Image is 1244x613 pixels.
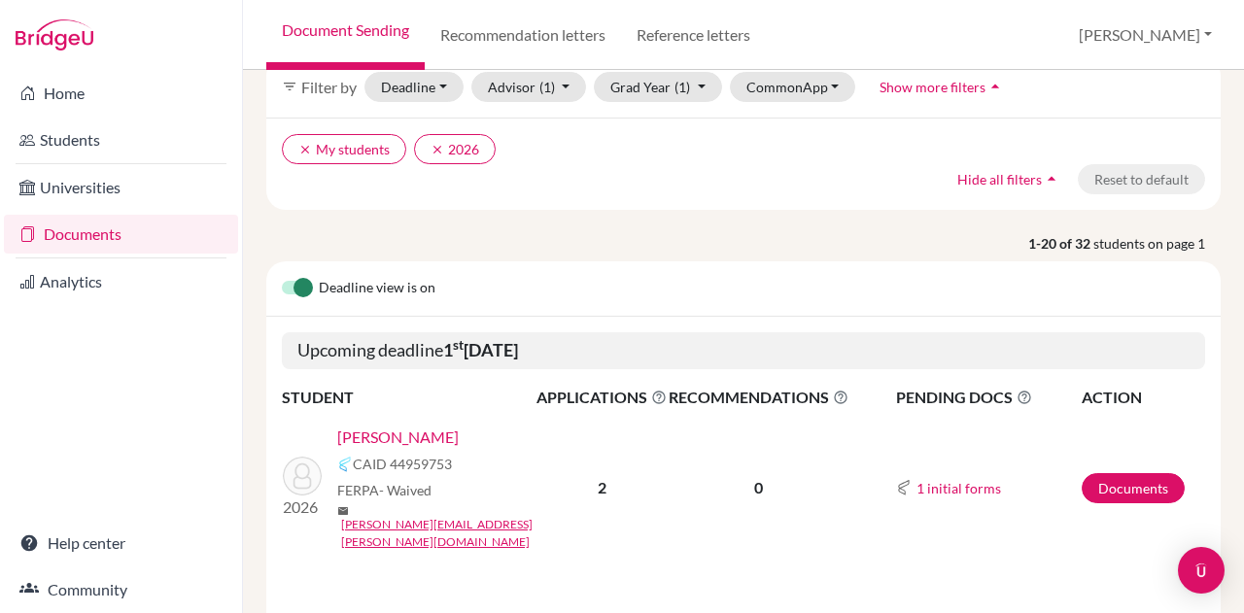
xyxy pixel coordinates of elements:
[985,77,1005,96] i: arrow_drop_up
[4,120,238,159] a: Students
[453,337,464,353] sup: st
[957,171,1042,187] span: Hide all filters
[337,457,353,472] img: Common App logo
[1178,547,1225,594] div: Open Intercom Messenger
[16,19,93,51] img: Bridge-U
[863,72,1021,102] button: Show more filtersarrow_drop_up
[1078,164,1205,194] button: Reset to default
[364,72,464,102] button: Deadline
[916,477,1002,499] button: 1 initial forms
[4,570,238,609] a: Community
[431,143,444,156] i: clear
[353,454,452,474] span: CAID 44959753
[896,386,1080,409] span: PENDING DOCS
[4,215,238,254] a: Documents
[282,134,406,164] button: clearMy students
[341,516,549,551] a: [PERSON_NAME][EMAIL_ADDRESS][PERSON_NAME][DOMAIN_NAME]
[319,277,435,300] span: Deadline view is on
[283,495,322,519] p: 2026
[337,505,349,517] span: mail
[674,79,690,95] span: (1)
[1070,17,1221,53] button: [PERSON_NAME]
[4,168,238,207] a: Universities
[301,78,357,96] span: Filter by
[283,457,322,495] img: Pagnotta, Liliana
[379,482,432,498] span: - Waived
[298,143,312,156] i: clear
[282,385,536,410] th: STUDENT
[337,480,432,500] span: FERPA
[1093,233,1221,254] span: students on page 1
[443,339,518,360] b: 1 [DATE]
[1081,385,1205,410] th: ACTION
[730,72,856,102] button: CommonApp
[536,386,667,409] span: APPLICATIONS
[414,134,496,164] button: clear2026
[471,72,587,102] button: Advisor(1)
[4,74,238,113] a: Home
[539,79,555,95] span: (1)
[1028,233,1093,254] strong: 1-20 of 32
[594,72,722,102] button: Grad Year(1)
[1042,169,1061,188] i: arrow_drop_up
[337,426,459,449] a: [PERSON_NAME]
[4,262,238,301] a: Analytics
[1082,473,1185,503] a: Documents
[669,386,848,409] span: RECOMMENDATIONS
[896,480,912,495] img: Common App logo
[941,164,1078,194] button: Hide all filtersarrow_drop_up
[282,79,297,94] i: filter_list
[669,476,848,499] p: 0
[4,524,238,562] a: Help center
[880,79,985,95] span: Show more filters
[282,332,1205,369] h5: Upcoming deadline
[598,478,606,496] b: 2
